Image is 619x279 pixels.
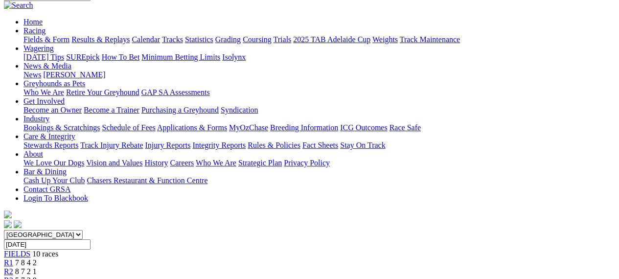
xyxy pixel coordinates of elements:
a: News & Media [23,62,71,70]
div: About [23,159,615,167]
a: Syndication [221,106,258,114]
a: Who We Are [196,159,236,167]
a: Greyhounds as Pets [23,79,85,88]
span: 8 7 2 1 [15,267,37,276]
a: Vision and Values [86,159,142,167]
a: We Love Our Dogs [23,159,84,167]
a: Fact Sheets [302,141,338,149]
input: Select date [4,239,91,250]
a: Results & Replays [71,35,130,44]
a: SUREpick [66,53,99,61]
a: FIELDS [4,250,30,258]
a: R1 [4,258,13,267]
div: News & Media [23,70,615,79]
div: Care & Integrity [23,141,615,150]
a: News [23,70,41,79]
a: ICG Outcomes [340,123,387,132]
a: [DATE] Tips [23,53,64,61]
a: Integrity Reports [192,141,246,149]
a: [PERSON_NAME] [43,70,105,79]
a: Become a Trainer [84,106,139,114]
a: Track Injury Rebate [80,141,143,149]
a: Industry [23,115,49,123]
a: Stay On Track [340,141,385,149]
a: Careers [170,159,194,167]
a: Retire Your Greyhound [66,88,139,96]
a: Breeding Information [270,123,338,132]
a: GAP SA Assessments [141,88,210,96]
a: Weights [372,35,398,44]
div: Greyhounds as Pets [23,88,615,97]
img: Search [4,1,33,10]
a: Tracks [162,35,183,44]
a: Who We Are [23,88,64,96]
a: Track Maintenance [400,35,460,44]
span: 7 8 4 2 [15,258,37,267]
a: Coursing [243,35,272,44]
a: Isolynx [222,53,246,61]
a: About [23,150,43,158]
a: Fields & Form [23,35,69,44]
a: Wagering [23,44,54,52]
a: MyOzChase [229,123,268,132]
a: History [144,159,168,167]
a: Contact GRSA [23,185,70,193]
a: 2025 TAB Adelaide Cup [293,35,370,44]
a: Race Safe [389,123,420,132]
a: Stewards Reports [23,141,78,149]
div: Bar & Dining [23,176,615,185]
a: Minimum Betting Limits [141,53,220,61]
a: Get Involved [23,97,65,105]
a: Purchasing a Greyhound [141,106,219,114]
img: twitter.svg [14,220,22,228]
a: Statistics [185,35,213,44]
a: Privacy Policy [284,159,330,167]
a: Bookings & Scratchings [23,123,100,132]
div: Wagering [23,53,615,62]
a: Grading [215,35,241,44]
a: Injury Reports [145,141,190,149]
img: facebook.svg [4,220,12,228]
a: Become an Owner [23,106,82,114]
a: Bar & Dining [23,167,67,176]
div: Racing [23,35,615,44]
div: Get Involved [23,106,615,115]
a: Trials [273,35,291,44]
a: Chasers Restaurant & Function Centre [87,176,207,185]
a: Cash Up Your Club [23,176,85,185]
img: logo-grsa-white.png [4,210,12,218]
a: Applications & Forms [157,123,227,132]
a: Calendar [132,35,160,44]
a: Strategic Plan [238,159,282,167]
a: Racing [23,26,46,35]
div: Industry [23,123,615,132]
a: Home [23,18,43,26]
a: R2 [4,267,13,276]
a: Login To Blackbook [23,194,88,202]
a: Care & Integrity [23,132,75,140]
span: 10 races [32,250,58,258]
a: How To Bet [102,53,140,61]
a: Rules & Policies [248,141,300,149]
a: Schedule of Fees [102,123,155,132]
